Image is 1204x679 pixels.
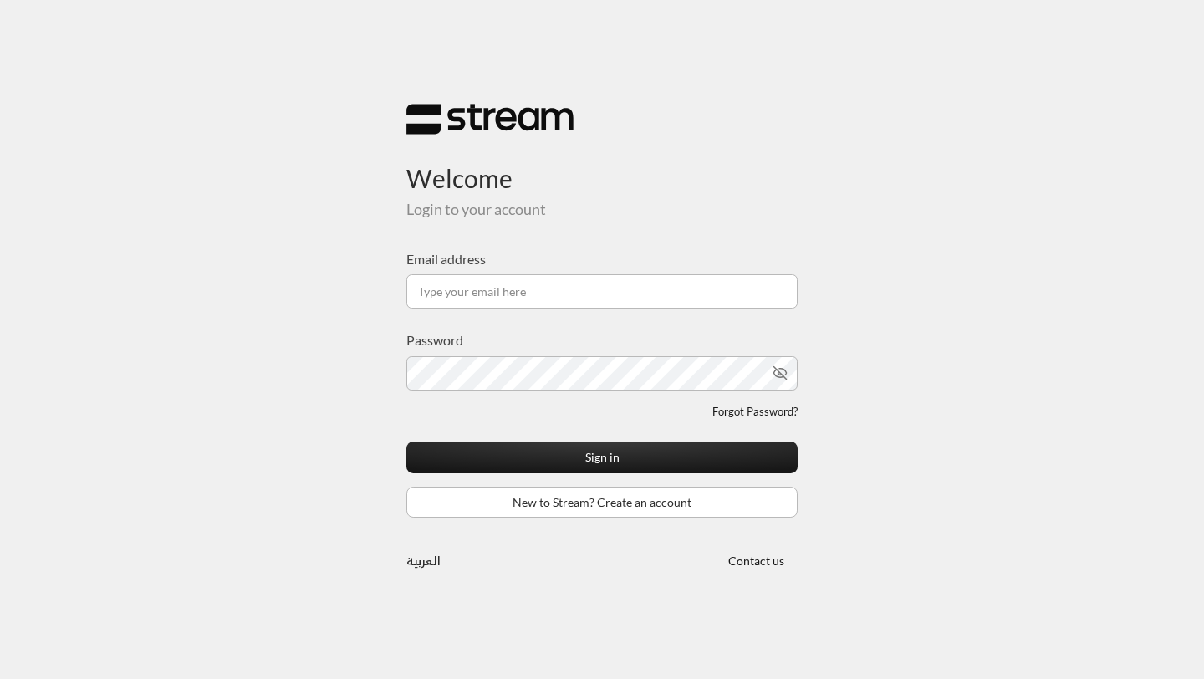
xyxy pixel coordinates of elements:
label: Password [406,330,463,350]
button: Contact us [714,545,798,576]
img: Stream Logo [406,103,574,135]
a: العربية [406,545,441,576]
input: Type your email here [406,274,798,309]
a: New to Stream? Create an account [406,487,798,518]
h3: Welcome [406,135,798,193]
button: Sign in [406,442,798,472]
label: Email address [406,249,486,269]
button: toggle password visibility [766,359,794,387]
a: Forgot Password? [712,404,798,421]
h5: Login to your account [406,201,798,219]
a: Contact us [714,554,798,568]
